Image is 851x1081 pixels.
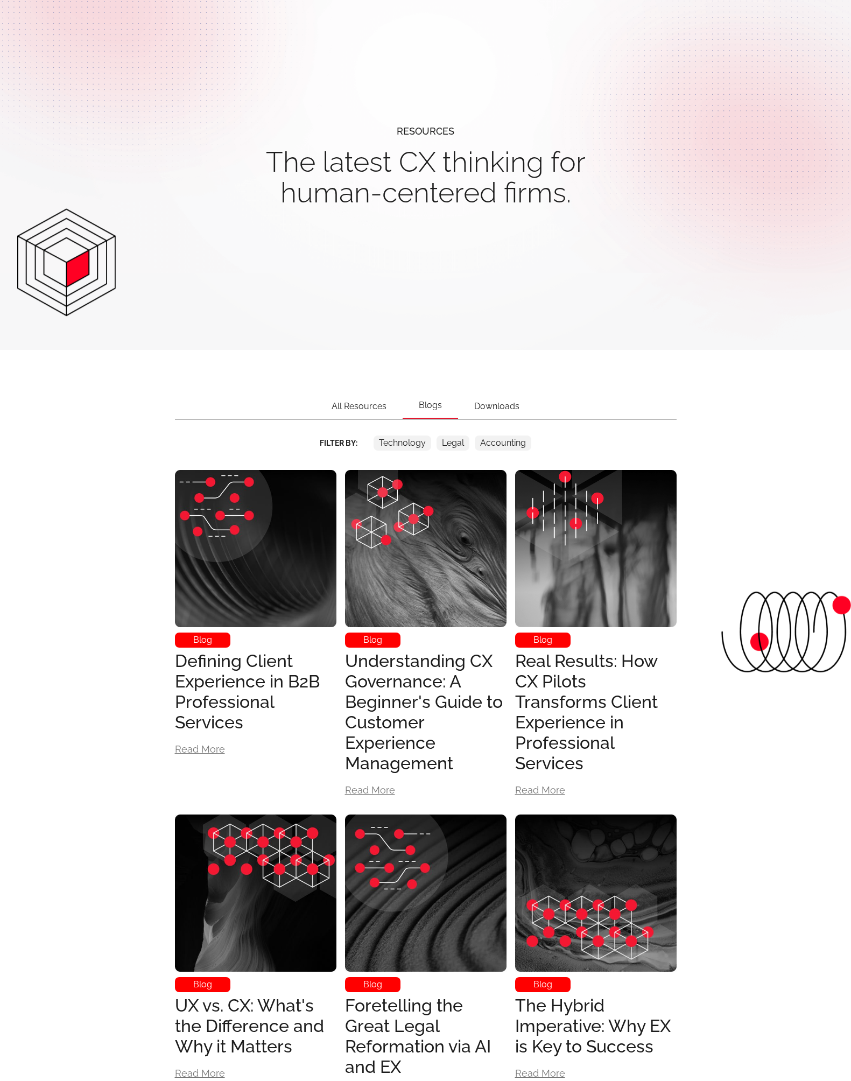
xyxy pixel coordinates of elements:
[442,436,464,451] div: Legal
[175,1069,225,1078] div: Read More
[515,468,677,804] a: BlogReal Results: How CX Pilots Transforms Client Experience in Professional ServicesRead More
[515,633,571,648] div: Blog
[315,394,403,419] div: All Resources
[403,393,458,419] div: Blogs
[175,745,225,754] div: Read More
[345,468,507,804] a: BlogUnderstanding CX Governance: A Beginner's Guide to Customer Experience ManagementRead More
[175,633,230,648] div: Blog
[320,436,357,451] div: Filter By:
[480,436,526,451] div: Accounting
[379,436,426,451] div: Technology
[515,1069,565,1078] div: Read More
[345,651,507,774] div: Understanding CX Governance: A Beginner's Guide to Customer Experience Management
[397,116,454,146] div: resources
[175,995,336,1057] div: UX vs. CX: What's the Difference and Why it Matters
[515,785,565,795] div: Read More
[515,995,677,1057] div: The Hybrid Imperative: Why EX is Key to Success
[515,651,677,774] div: Real Results: How CX Pilots Transforms Client Experience in Professional Services
[345,995,507,1077] div: Foretelling the Great Legal Reformation via AI and EX
[515,977,571,992] div: Blog
[175,977,230,992] div: Blog
[181,146,671,208] h1: The latest CX thinking for human-centered firms.
[345,785,395,795] div: Read More
[345,977,400,992] div: Blog
[345,633,400,648] div: Blog
[175,436,677,451] form: Email Form
[458,394,536,419] div: Downloads
[175,651,336,733] div: Defining Client Experience in B2B Professional Services
[175,468,336,763] a: BlogDefining Client Experience in B2B Professional ServicesRead More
